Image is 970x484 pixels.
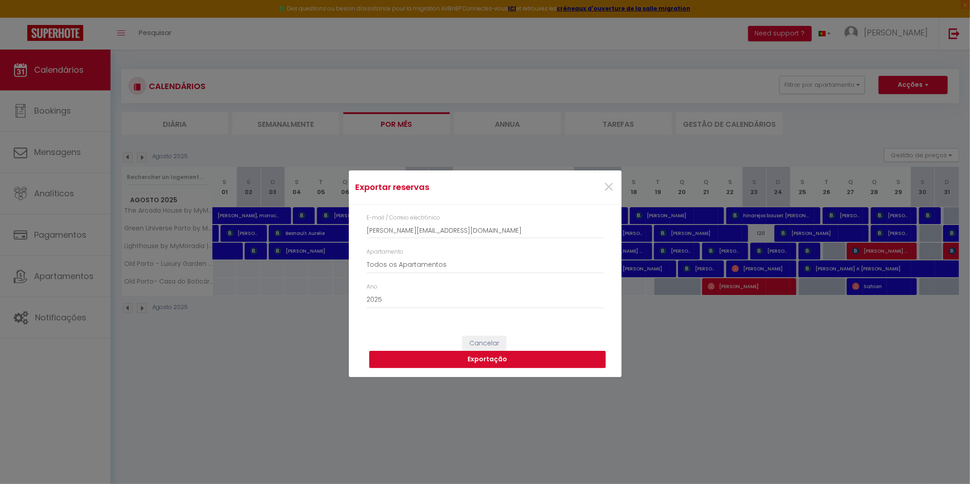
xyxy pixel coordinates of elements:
[7,4,35,31] button: Ouvrir le widget de chat LiveChat
[367,283,378,291] label: Ano
[356,181,524,194] h4: Exportar reservas
[603,178,615,197] button: Close
[462,336,506,351] button: Cancelar
[369,351,606,368] button: Exportação
[367,214,441,222] label: E-mail / Correio electrónico
[603,174,615,201] span: ×
[367,248,404,256] label: Apartamento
